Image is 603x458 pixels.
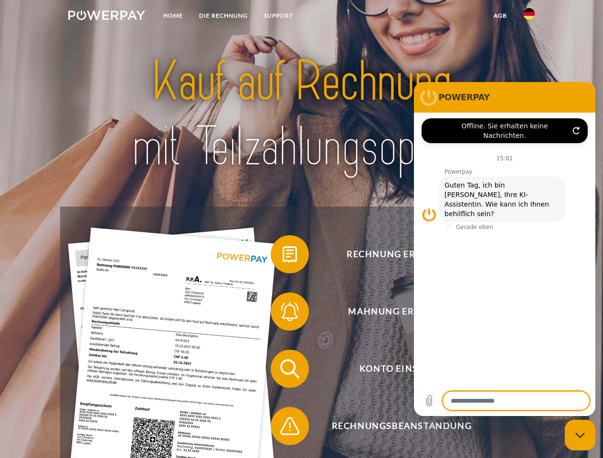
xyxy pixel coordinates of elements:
[565,420,595,450] iframe: Schaltfläche zum Öffnen des Messaging-Fensters; Konversation läuft
[256,7,301,24] a: SUPPORT
[155,7,191,24] a: Home
[278,357,302,381] img: qb_search.svg
[285,235,518,273] span: Rechnung erhalten?
[285,350,518,388] span: Konto einsehen
[191,7,256,24] a: DIE RECHNUNG
[271,350,519,388] button: Konto einsehen
[285,407,518,445] span: Rechnungsbeanstandung
[278,414,302,438] img: qb_warning.svg
[271,292,519,331] button: Mahnung erhalten?
[486,7,515,24] a: agb
[271,235,519,273] button: Rechnung erhalten?
[523,8,535,20] img: de
[271,407,519,445] button: Rechnungsbeanstandung
[285,292,518,331] span: Mahnung erhalten?
[68,10,145,20] img: logo-powerpay-white.svg
[91,46,512,183] img: title-powerpay_de.svg
[278,242,302,266] img: qb_bill.svg
[414,82,595,416] iframe: Messaging-Fenster
[278,300,302,323] img: qb_bell.svg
